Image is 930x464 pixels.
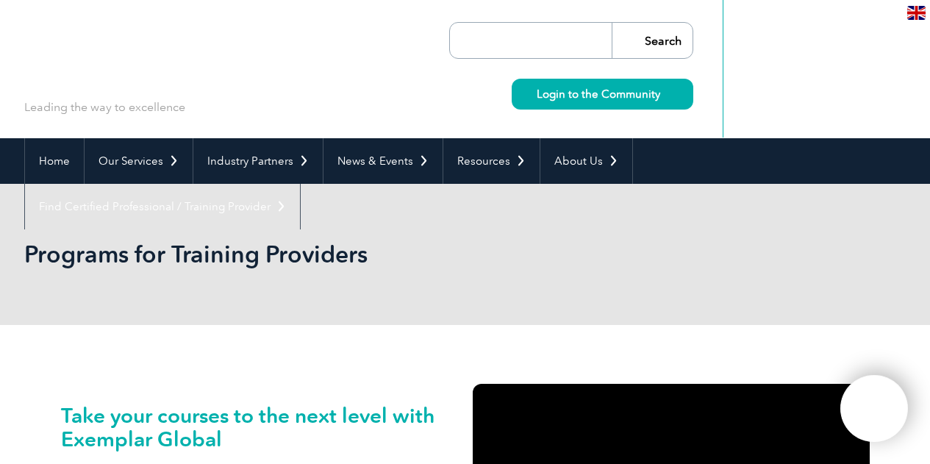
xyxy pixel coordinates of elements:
a: Resources [443,138,540,184]
h2: Programs for Training Providers [24,243,642,266]
img: svg+xml;nitro-empty-id=MzY2OjIyMw==-1;base64,PHN2ZyB2aWV3Qm94PSIwIDAgMTEgMTEiIHdpZHRoPSIxMSIgaGVp... [660,90,668,98]
a: News & Events [323,138,443,184]
img: svg+xml;nitro-empty-id=MTY5ODoxMTY=-1;base64,PHN2ZyB2aWV3Qm94PSIwIDAgNDAwIDQwMCIgd2lkdGg9IjQwMCIg... [856,390,893,427]
a: Home [25,138,84,184]
a: Login to the Community [512,79,693,110]
p: Leading the way to excellence [24,99,185,115]
a: About Us [540,138,632,184]
a: Find Certified Professional / Training Provider [25,184,300,229]
h2: Take your courses to the next level with Exemplar Global [61,404,458,451]
a: Industry Partners [193,138,323,184]
a: Our Services [85,138,193,184]
input: Search [612,23,693,58]
img: en [907,6,926,20]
